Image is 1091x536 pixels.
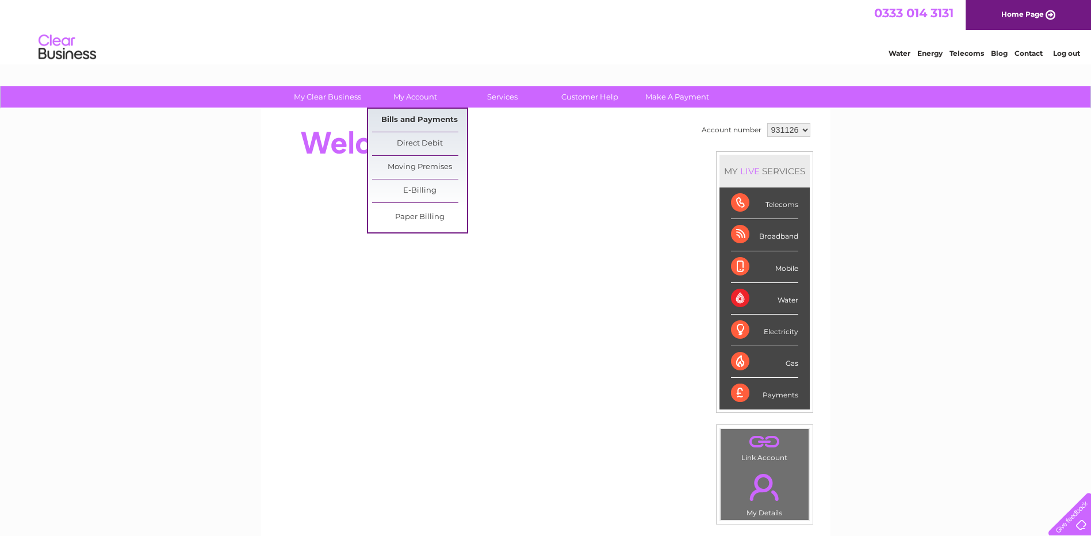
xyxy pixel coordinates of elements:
[542,86,637,108] a: Customer Help
[274,6,818,56] div: Clear Business is a trading name of Verastar Limited (registered in [GEOGRAPHIC_DATA] No. 3667643...
[699,120,764,140] td: Account number
[630,86,725,108] a: Make A Payment
[455,86,550,108] a: Services
[731,378,798,409] div: Payments
[720,464,809,520] td: My Details
[38,30,97,65] img: logo.png
[723,432,806,452] a: .
[280,86,375,108] a: My Clear Business
[950,49,984,58] a: Telecoms
[731,251,798,283] div: Mobile
[991,49,1008,58] a: Blog
[738,166,762,177] div: LIVE
[723,467,806,507] a: .
[368,86,462,108] a: My Account
[719,155,810,187] div: MY SERVICES
[731,219,798,251] div: Broadband
[889,49,910,58] a: Water
[1015,49,1043,58] a: Contact
[731,315,798,346] div: Electricity
[731,187,798,219] div: Telecoms
[372,109,467,132] a: Bills and Payments
[372,206,467,229] a: Paper Billing
[372,179,467,202] a: E-Billing
[731,346,798,378] div: Gas
[874,6,954,20] a: 0333 014 3131
[720,428,809,465] td: Link Account
[1053,49,1080,58] a: Log out
[731,283,798,315] div: Water
[372,156,467,179] a: Moving Premises
[372,132,467,155] a: Direct Debit
[917,49,943,58] a: Energy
